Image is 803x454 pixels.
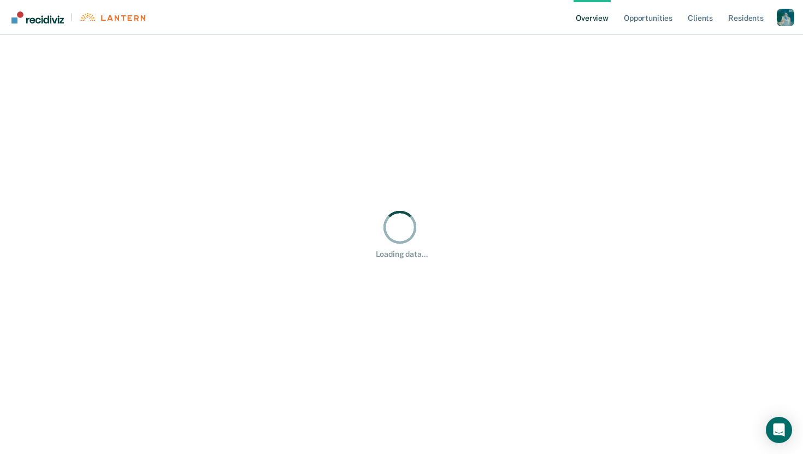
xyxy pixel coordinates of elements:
[766,417,792,443] div: Open Intercom Messenger
[777,9,794,26] button: Profile dropdown button
[64,13,79,22] span: |
[11,11,64,23] img: Recidiviz
[79,13,145,21] img: Lantern
[376,250,428,259] div: Loading data...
